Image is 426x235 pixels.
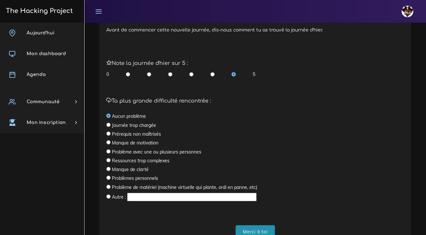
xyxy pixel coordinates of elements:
[112,149,201,155] label: Problème avec une ou plusieurs personnes
[27,31,54,35] span: Aujourd'hui
[27,72,46,77] span: Agenda
[27,120,66,125] span: Mon inscription
[112,113,146,119] label: Aucun problème
[112,166,149,173] label: Manque de clarté
[27,99,60,104] span: Communauté
[27,51,66,56] span: Mon dashboard
[106,98,404,104] h5: Ta plus grande difficulté rencontrée :
[112,175,158,181] label: Problèmes personnels
[112,184,257,191] label: Problème de matériel (machine virtuelle qui plante, ordi en panne, etc)
[106,71,255,78] div: 0 5
[112,131,161,137] label: Prérequis non maîtrisés
[4,7,73,15] h3: The Hacking Project
[402,6,413,17] img: avatar
[106,28,404,33] h6: Avant de commencer cette nouvelle journée, dis-nous comment tu as trouvé la journée d'hier.
[112,140,158,146] label: Manque de motivation
[112,157,169,164] label: Ressources trop complexes
[112,122,156,129] label: Journée trop chargée
[112,194,126,200] label: Autre :
[106,60,404,67] h5: Note la journée d'hier sur 5 :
